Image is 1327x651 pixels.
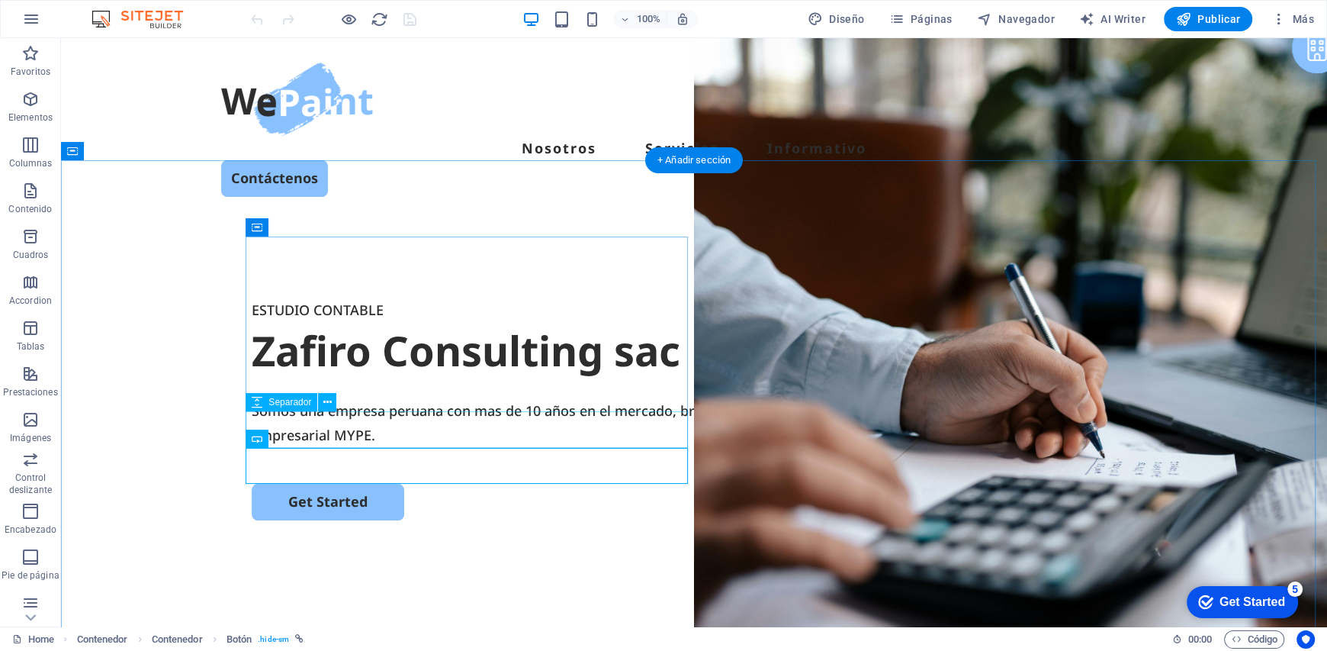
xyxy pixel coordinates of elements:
[258,630,289,649] span: . hide-sm
[268,398,311,407] span: Separador
[1199,633,1201,645] span: :
[1296,630,1315,649] button: Usercentrics
[77,630,304,649] nav: breadcrumb
[1271,11,1314,27] span: Más
[12,630,54,649] a: Haz clic para cancelar la selección y doble clic para abrir páginas
[371,11,388,28] i: Volver a cargar página
[8,203,52,215] p: Contenido
[8,111,53,124] p: Elementos
[9,157,53,169] p: Columnas
[5,524,56,536] p: Encabezado
[636,10,660,28] h6: 100%
[227,630,252,649] span: Haz clic para seleccionar y doble clic para editar
[3,386,57,398] p: Prestaciones
[977,11,1055,27] span: Navegador
[802,7,871,31] div: Diseño (Ctrl+Alt+Y)
[45,17,111,31] div: Get Started
[2,569,59,582] p: Pie de página
[1176,11,1241,27] span: Publicar
[9,295,52,307] p: Accordion
[295,635,304,643] i: Este elemento está vinculado
[645,147,743,173] div: + Añadir sección
[1164,7,1253,31] button: Publicar
[13,249,49,261] p: Cuadros
[889,11,953,27] span: Páginas
[1231,630,1277,649] span: Código
[88,10,202,28] img: Editor Logo
[1079,11,1145,27] span: AI Writer
[12,8,124,40] div: Get Started 5 items remaining, 0% complete
[1172,630,1213,649] h6: Tiempo de la sesión
[370,10,388,28] button: reload
[1073,7,1152,31] button: AI Writer
[802,7,871,31] button: Diseño
[77,630,128,649] span: Haz clic para seleccionar y doble clic para editar
[339,10,358,28] button: Haz clic para salir del modo de previsualización y seguir editando
[883,7,959,31] button: Páginas
[11,66,50,78] p: Favoritos
[1224,630,1284,649] button: Código
[1188,630,1212,649] span: 00 00
[1264,7,1320,31] button: Más
[676,12,689,26] i: Al redimensionar, ajustar el nivel de zoom automáticamente para ajustarse al dispositivo elegido.
[113,3,128,18] div: 5
[152,630,203,649] span: Haz clic para seleccionar y doble clic para editar
[17,340,45,353] p: Tablas
[10,432,51,444] p: Imágenes
[613,10,667,28] button: 100%
[808,11,865,27] span: Diseño
[971,7,1061,31] button: Navegador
